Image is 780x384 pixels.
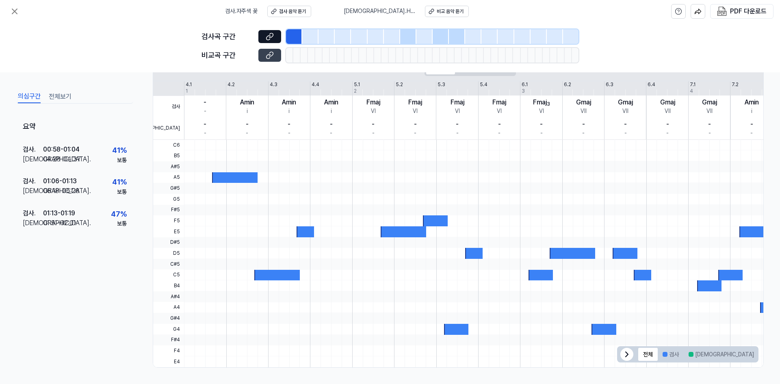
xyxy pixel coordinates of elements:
div: 04:28 - 04:37 [43,154,81,164]
div: VI [413,107,418,115]
div: 41 % [112,176,127,188]
div: VII [706,107,713,115]
div: 요약 [16,115,133,139]
div: - [666,119,669,129]
div: Fmaj [366,98,380,107]
div: 비교 음악 듣기 [437,8,464,15]
div: - [330,129,332,137]
div: - [666,129,669,137]
div: VI [497,107,502,115]
div: - [750,119,753,129]
div: 3 [522,88,525,95]
button: 전체보기 [49,90,71,103]
div: 비교곡 구간 [201,50,253,61]
div: - [750,129,753,137]
div: 4 [690,88,693,95]
div: Amin [745,98,759,107]
div: 6.3 [606,81,613,88]
div: 검사 . [23,176,43,186]
div: 검사곡 구간 [201,31,253,43]
div: Amin [282,98,296,107]
div: Fmaj [451,98,464,107]
div: i [751,107,752,115]
span: 검사 [153,96,184,118]
div: 2 [354,88,357,95]
div: PDF 다운로드 [730,6,767,17]
span: A#4 [153,291,184,302]
span: A5 [153,172,184,183]
div: VI [371,107,376,115]
div: 6.1 [522,81,528,88]
div: - [204,107,206,115]
div: - [288,119,290,129]
div: Gmaj [702,98,717,107]
div: - [204,129,206,137]
div: Fmaj [408,98,422,107]
div: - [414,129,416,137]
div: i [331,107,332,115]
div: Amin [240,98,254,107]
div: - [372,129,375,137]
div: - [624,129,627,137]
a: 비교 음악 듣기 [425,6,469,17]
span: G4 [153,324,184,335]
button: 전체 [638,348,658,361]
div: 4.3 [270,81,277,88]
div: Fmaj [533,98,550,107]
div: 4.2 [227,81,235,88]
span: B4 [153,280,184,291]
div: - [246,119,249,129]
span: E5 [153,226,184,237]
div: Gmaj [618,98,633,107]
span: [DEMOGRAPHIC_DATA] [153,117,184,139]
a: 검사 음악 듣기 [267,6,311,17]
div: 7.2 [732,81,739,88]
div: Gmaj [576,98,591,107]
div: [DEMOGRAPHIC_DATA] . [23,154,43,164]
span: D#5 [153,237,184,248]
div: i [288,107,290,115]
div: 41 % [112,144,127,156]
div: - [624,119,627,129]
div: - [288,129,290,137]
div: i [247,107,248,115]
div: Fmaj [492,98,506,107]
div: - [582,119,585,129]
div: Gmaj [660,98,675,107]
div: 4.1 [186,81,192,88]
div: 01:06 - 01:13 [43,176,77,186]
span: A#5 [153,161,184,172]
div: - [540,119,543,129]
div: 5.2 [396,81,403,88]
span: [DEMOGRAPHIC_DATA] . Hill Theme [344,7,415,15]
div: 6.2 [564,81,571,88]
div: 1 [186,88,188,95]
div: - [540,129,543,137]
span: F5 [153,215,184,226]
div: 검사 음악 듣기 [279,8,306,15]
div: 4.4 [312,81,319,88]
button: [DEMOGRAPHIC_DATA] [684,348,759,361]
div: 01:51 - 02:01 [43,218,76,228]
div: VII [665,107,671,115]
span: A4 [153,302,184,313]
div: - [582,129,585,137]
div: - [498,119,501,129]
div: 5.4 [480,81,487,88]
div: - [330,119,333,129]
div: Amin [324,98,338,107]
div: - [708,129,711,137]
div: VII [581,107,587,115]
div: 보통 [117,220,127,228]
div: - [456,129,459,137]
span: F4 [153,345,184,356]
div: 01:13 - 01:19 [43,208,75,218]
div: [DEMOGRAPHIC_DATA] . [23,186,43,196]
div: VII [622,107,628,115]
div: 7.1 [690,81,695,88]
svg: help [675,7,682,15]
div: 보통 [117,188,127,196]
span: D5 [153,248,184,259]
div: 6.4 [648,81,655,88]
span: C5 [153,269,184,280]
